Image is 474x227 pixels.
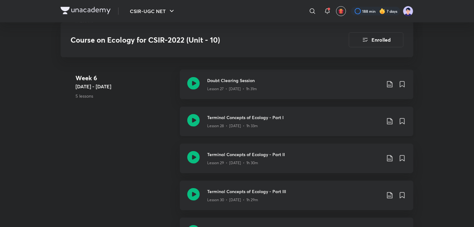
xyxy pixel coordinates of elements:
a: Company Logo [61,7,111,16]
button: avatar [336,6,346,16]
a: Terminal Concepts of Ecology - Part IILesson 29 • [DATE] • 1h 30m [180,144,413,181]
p: Lesson 27 • [DATE] • 1h 31m [207,86,257,92]
a: Terminal Concepts of Ecology - Part ILesson 28 • [DATE] • 1h 33m [180,107,413,144]
a: Terminal Concepts of Ecology - Part IIILesson 30 • [DATE] • 1h 29m [180,181,413,218]
img: streak [379,8,385,14]
button: CSIR-UGC NET [126,5,179,17]
h3: Terminal Concepts of Ecology - Part I [207,114,381,121]
h3: Course on Ecology for CSIR-2022 (Unit - 10) [71,35,314,44]
p: Lesson 30 • [DATE] • 1h 29m [207,197,258,203]
h3: Terminal Concepts of Ecology - Part III [207,188,381,195]
h3: Terminal Concepts of Ecology - Part II [207,151,381,158]
a: Doubt Clearing SessionLesson 27 • [DATE] • 1h 31m [180,70,413,107]
h4: Week 6 [75,73,175,82]
p: Lesson 28 • [DATE] • 1h 33m [207,123,258,129]
img: avatar [338,8,344,14]
p: Lesson 29 • [DATE] • 1h 30m [207,160,258,166]
p: 5 lessons [75,92,175,99]
button: Enrolled [349,32,403,47]
h3: Doubt Clearing Session [207,77,381,84]
h5: [DATE] - [DATE] [75,82,175,90]
img: nidhi shreya [403,6,413,16]
img: Company Logo [61,7,111,14]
